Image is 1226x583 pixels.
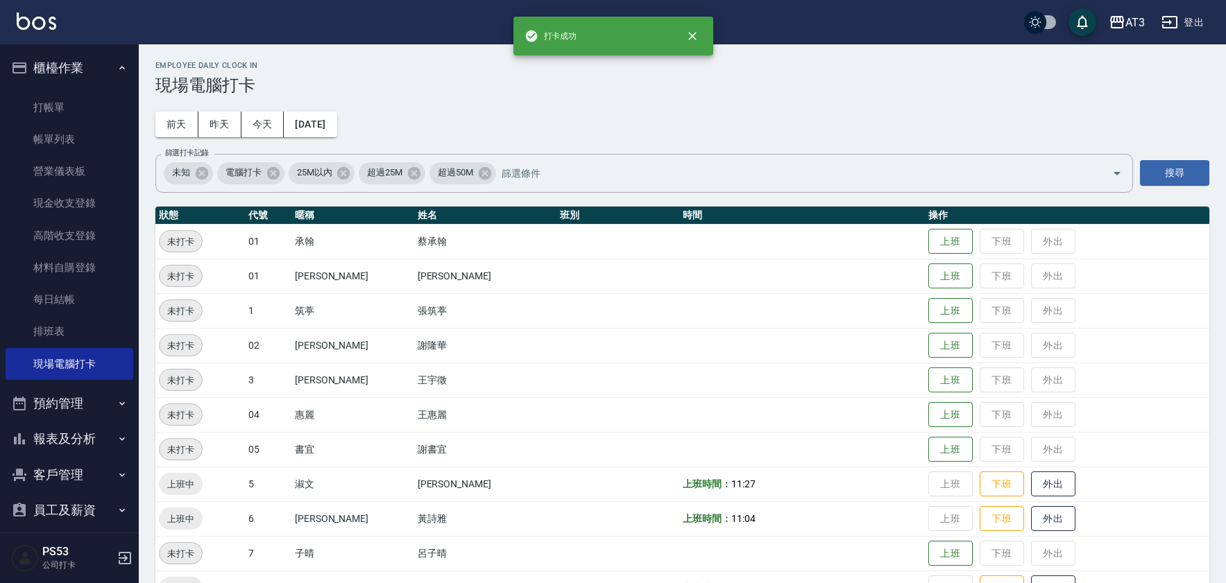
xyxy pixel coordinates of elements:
[1069,8,1096,36] button: save
[291,363,414,397] td: [PERSON_NAME]
[498,161,1088,185] input: 篩選條件
[731,478,756,489] span: 11:27
[160,304,202,318] span: 未打卡
[683,513,731,524] b: 上班時間：
[241,112,284,137] button: 今天
[11,544,39,572] img: Person
[414,467,557,501] td: [PERSON_NAME]
[155,76,1209,95] h3: 現場電腦打卡
[155,112,198,137] button: 前天
[677,21,708,51] button: close
[291,259,414,293] td: [PERSON_NAME]
[284,112,337,137] button: [DATE]
[1156,10,1209,35] button: 登出
[245,501,291,536] td: 6
[245,397,291,432] td: 04
[1140,160,1209,186] button: 搜尋
[6,284,133,315] a: 每日結帳
[6,457,133,493] button: 客戶管理
[160,442,202,457] span: 未打卡
[679,207,925,225] th: 時間
[245,224,291,259] td: 01
[42,559,113,571] p: 公司打卡
[414,328,557,363] td: 謝隆華
[245,467,291,501] td: 5
[155,207,245,225] th: 狀態
[928,263,973,289] button: 上班
[6,92,133,123] a: 打帳單
[359,166,411,180] span: 超過25M
[414,501,557,536] td: 黃詩雅
[160,373,202,388] span: 未打卡
[414,432,557,467] td: 謝書宜
[414,536,557,571] td: 呂子晴
[928,402,973,428] button: 上班
[928,333,973,358] button: 上班
[928,367,973,393] button: 上班
[928,298,973,324] button: 上班
[6,187,133,219] a: 現金收支登錄
[414,224,557,259] td: 蔡承翰
[289,162,355,184] div: 25M以內
[291,397,414,432] td: 惠麗
[165,148,209,158] label: 篩選打卡記錄
[245,363,291,397] td: 3
[928,541,973,566] button: 上班
[17,12,56,30] img: Logo
[414,363,557,397] td: 王宇徵
[6,385,133,421] button: 預約管理
[245,432,291,467] td: 05
[164,162,213,184] div: 未知
[6,348,133,380] a: 現場電腦打卡
[291,293,414,328] td: 筑葶
[217,162,284,184] div: 電腦打卡
[556,207,679,225] th: 班別
[159,477,203,491] span: 上班中
[731,513,756,524] span: 11:04
[6,421,133,457] button: 報表及分析
[980,506,1024,532] button: 下班
[414,207,557,225] th: 姓名
[291,501,414,536] td: [PERSON_NAME]
[414,397,557,432] td: 王惠麗
[291,328,414,363] td: [PERSON_NAME]
[245,259,291,293] td: 01
[1125,14,1145,31] div: AT3
[160,546,202,561] span: 未打卡
[1106,162,1128,184] button: Open
[359,162,425,184] div: 超過25M
[6,123,133,155] a: 帳單列表
[160,338,202,353] span: 未打卡
[980,471,1024,497] button: 下班
[683,478,731,489] b: 上班時間：
[291,432,414,467] td: 書宜
[159,512,203,526] span: 上班中
[160,269,202,284] span: 未打卡
[164,166,198,180] span: 未知
[6,155,133,187] a: 營業儀表板
[217,166,270,180] span: 電腦打卡
[1031,471,1075,497] button: 外出
[245,536,291,571] td: 7
[291,207,414,225] th: 暱稱
[289,166,341,180] span: 25M以內
[414,293,557,328] td: 張筑葶
[525,29,577,43] span: 打卡成功
[160,234,202,249] span: 未打卡
[291,536,414,571] td: 子晴
[6,220,133,252] a: 高階收支登錄
[6,492,133,528] button: 員工及薪資
[6,50,133,86] button: 櫃檯作業
[925,207,1209,225] th: 操作
[198,112,241,137] button: 昨天
[160,408,202,422] span: 未打卡
[6,252,133,284] a: 材料自購登錄
[245,328,291,363] td: 02
[245,293,291,328] td: 1
[928,437,973,462] button: 上班
[42,545,113,559] h5: PS53
[6,315,133,347] a: 排班表
[429,166,482,180] span: 超過50M
[245,207,291,225] th: 代號
[291,224,414,259] td: 承翰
